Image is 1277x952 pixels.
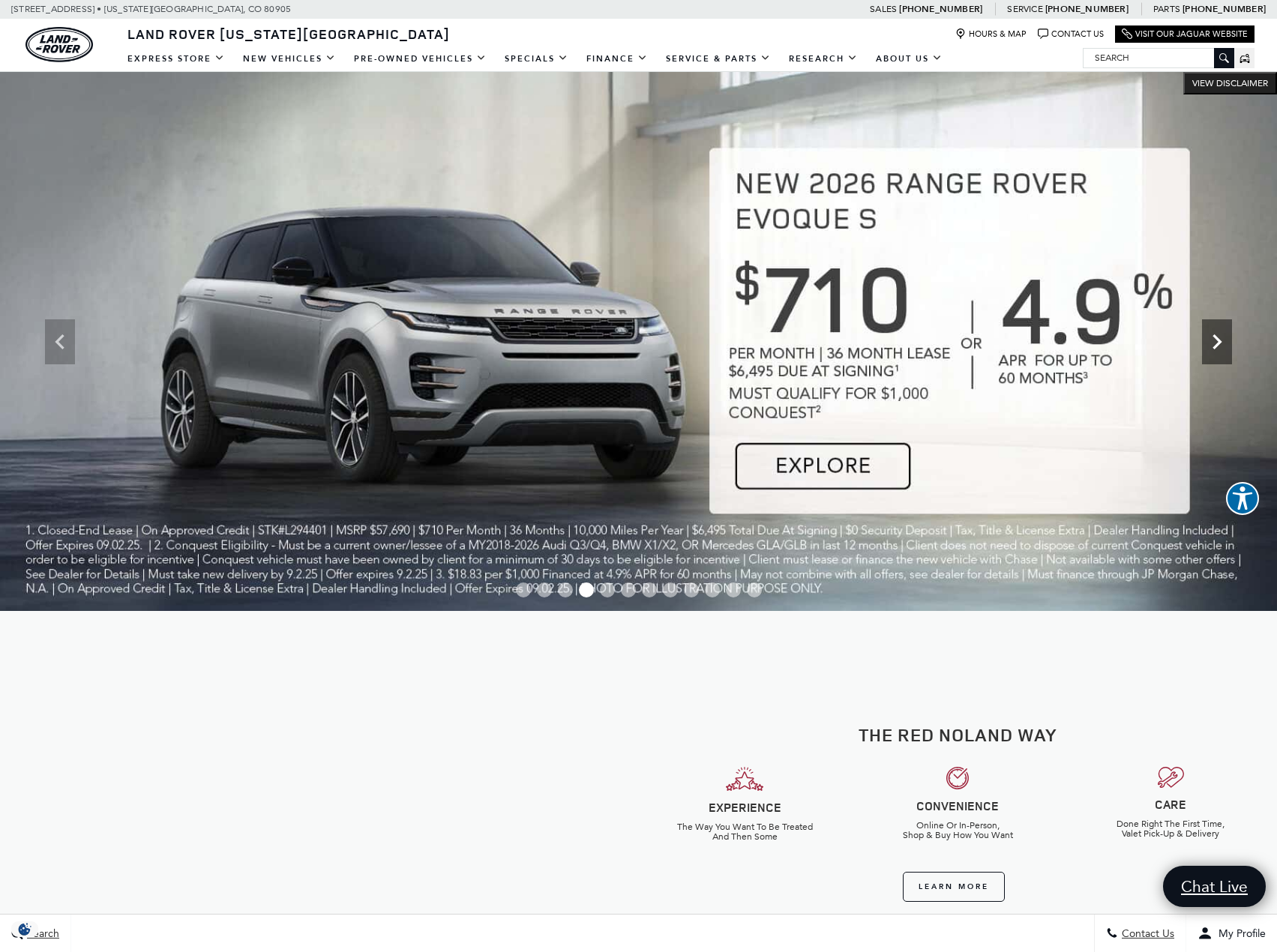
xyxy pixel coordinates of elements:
[1118,927,1174,940] span: Contact Us
[1038,28,1104,40] a: Contact Us
[1155,796,1186,813] strong: CARE
[1183,3,1266,15] a: [PHONE_NUMBER]
[1213,927,1266,940] span: My Profile
[1226,482,1259,515] button: Explore your accessibility options
[234,46,345,72] a: New Vehicles
[1174,876,1255,897] span: Chat Live
[537,582,552,597] span: Go to slide 2
[86,686,553,948] iframe: YouTube video player
[903,872,1005,902] a: Learn More
[1075,819,1266,839] h6: Done Right The First Time, Valet Pick-Up & Delivery
[1202,319,1232,364] div: Next
[577,46,657,72] a: Finance
[1007,4,1042,14] span: Service
[867,46,952,72] a: About Us
[1045,3,1129,15] a: [PHONE_NUMBER]
[516,582,531,597] span: Go to slide 1
[11,4,291,14] a: [STREET_ADDRESS] • [US_STATE][GEOGRAPHIC_DATA], CO 80905
[862,821,1053,840] h6: Online Or In-Person, Shop & Buy How You Want
[1153,4,1180,14] span: Parts
[1192,77,1268,89] span: VIEW DISCLAIMER
[1084,49,1234,67] input: Search
[600,582,615,597] span: Go to slide 5
[25,27,93,62] img: Land Rover
[558,582,573,597] span: Go to slide 3
[7,921,42,937] section: Click to Open Cookie Consent Modal
[579,582,594,597] span: Go to slide 4
[870,4,897,14] span: Sales
[642,582,657,597] span: Go to slide 7
[705,582,720,597] span: Go to slide 10
[127,25,450,43] span: Land Rover [US_STATE][GEOGRAPHIC_DATA]
[45,319,75,364] div: Previous
[345,46,496,72] a: Pre-Owned Vehicles
[1226,482,1259,518] aside: Accessibility Help Desk
[118,25,459,43] a: Land Rover [US_STATE][GEOGRAPHIC_DATA]
[955,28,1027,40] a: Hours & Map
[1183,72,1277,94] button: VIEW DISCLAIMER
[118,46,952,72] nav: Main Navigation
[747,582,762,597] span: Go to slide 12
[650,822,841,842] h6: The Way You Want To Be Treated And Then Some
[899,3,982,15] a: [PHONE_NUMBER]
[7,921,42,937] img: Opt-Out Icon
[1186,915,1277,952] button: Open user profile menu
[118,46,234,72] a: EXPRESS STORE
[916,798,999,814] strong: CONVENIENCE
[726,582,741,597] span: Go to slide 11
[621,582,636,597] span: Go to slide 6
[25,27,93,62] a: land-rover
[663,582,678,597] span: Go to slide 8
[1122,28,1248,40] a: Visit Our Jaguar Website
[684,582,699,597] span: Go to slide 9
[1163,866,1266,907] a: Chat Live
[709,799,781,816] strong: EXPERIENCE
[496,46,577,72] a: Specials
[780,46,867,72] a: Research
[657,46,780,72] a: Service & Parts
[650,725,1267,744] h2: The Red Noland Way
